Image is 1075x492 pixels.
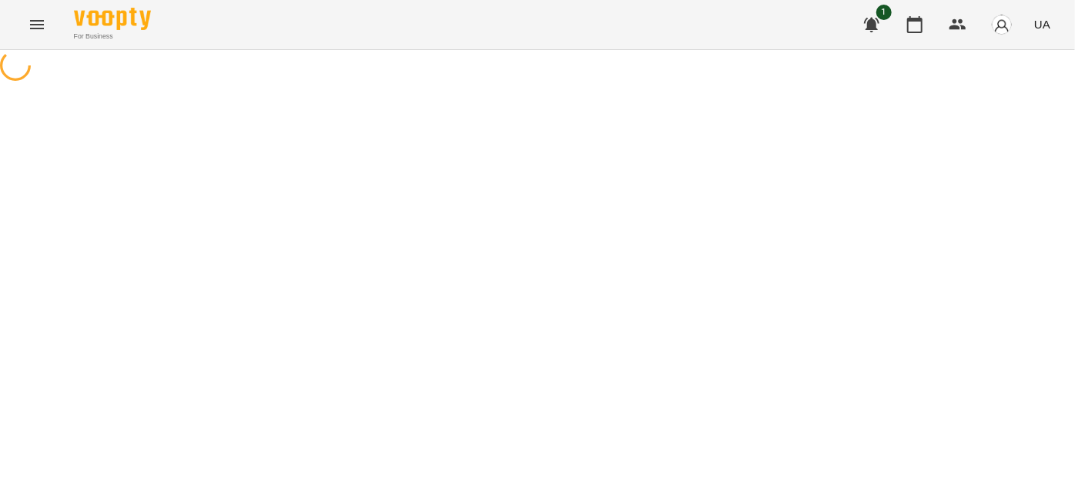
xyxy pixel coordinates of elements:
img: avatar_s.png [991,14,1013,35]
span: For Business [74,32,151,42]
button: Menu [18,6,55,43]
button: UA [1028,10,1057,38]
span: UA [1034,16,1050,32]
img: Voopty Logo [74,8,151,30]
span: 1 [876,5,892,20]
